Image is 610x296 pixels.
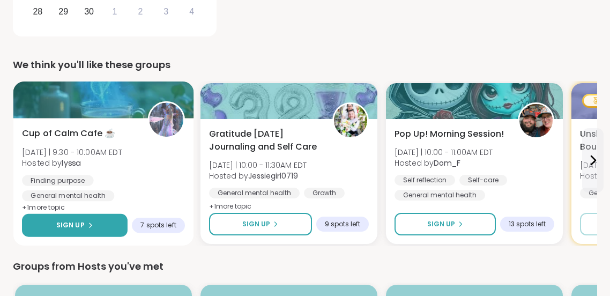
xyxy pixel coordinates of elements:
[22,127,115,140] span: Cup of Calm Cafe ☕️
[13,259,597,274] div: Groups from Hosts you've met
[84,4,94,19] div: 30
[150,103,183,137] img: lyssa
[248,171,298,181] b: Jessiegirl0719
[509,220,546,228] span: 13 spots left
[209,171,307,181] span: Hosted by
[22,146,122,157] span: [DATE] | 9:30 - 10:00AM EDT
[138,4,143,19] div: 2
[459,175,507,186] div: Self-care
[395,128,504,140] span: Pop Up! Morning Session!
[395,158,493,168] span: Hosted by
[209,160,307,171] span: [DATE] | 10:00 - 11:30AM EDT
[395,175,455,186] div: Self reflection
[62,158,80,168] b: lyssa
[113,4,117,19] div: 1
[33,4,42,19] div: 28
[22,190,114,201] div: General mental health
[22,158,122,168] span: Hosted by
[434,158,460,168] b: Dom_F
[395,147,493,158] span: [DATE] | 10:00 - 11:00AM EDT
[163,4,168,19] div: 3
[13,57,597,72] div: We think you'll like these groups
[325,220,360,228] span: 9 spots left
[242,219,270,229] span: Sign Up
[140,221,176,230] span: 7 spots left
[209,188,300,198] div: General mental health
[22,175,94,186] div: Finding purpose
[189,4,194,19] div: 4
[395,213,496,235] button: Sign Up
[304,188,345,198] div: Growth
[22,214,128,237] button: Sign Up
[58,4,68,19] div: 29
[519,104,553,137] img: Dom_F
[56,220,85,230] span: Sign Up
[209,213,312,235] button: Sign Up
[209,128,321,153] span: Gratitude [DATE] Journaling and Self Care
[334,104,367,137] img: Jessiegirl0719
[395,190,485,201] div: General mental health
[427,219,455,229] span: Sign Up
